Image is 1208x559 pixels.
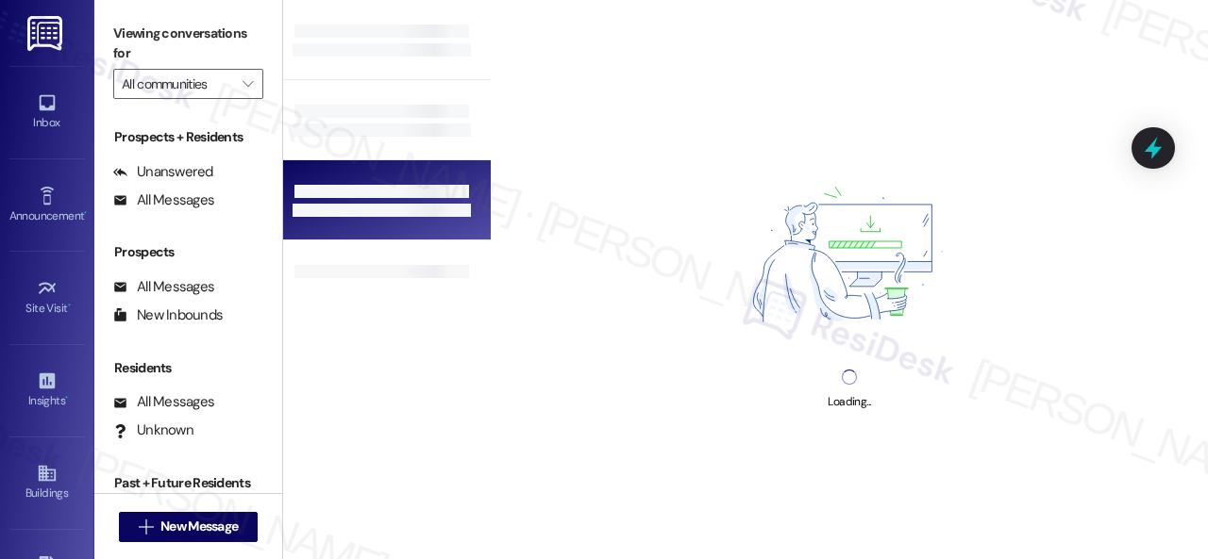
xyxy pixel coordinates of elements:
label: Viewing conversations for [113,19,263,69]
i:  [139,519,153,534]
div: Residents [94,358,282,378]
div: All Messages [113,190,214,210]
div: Prospects [94,242,282,262]
div: All Messages [113,277,214,297]
div: Unknown [113,420,193,440]
div: All Messages [113,392,214,412]
a: Inbox [9,87,85,138]
a: Site Visit • [9,272,85,323]
div: Past + Future Residents [94,473,282,493]
div: Unanswered [113,162,213,182]
span: New Message [160,517,238,536]
i:  [243,76,253,91]
input: All communities [122,69,233,99]
span: • [65,391,68,404]
div: New Inbounds [113,305,223,325]
a: Insights • [9,365,85,416]
img: ResiDesk Logo [27,16,66,51]
div: Loading... [828,392,870,412]
button: New Message [119,512,259,542]
span: • [68,299,71,312]
a: Buildings [9,457,85,508]
div: Prospects + Residents [94,127,282,147]
span: • [84,206,87,220]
